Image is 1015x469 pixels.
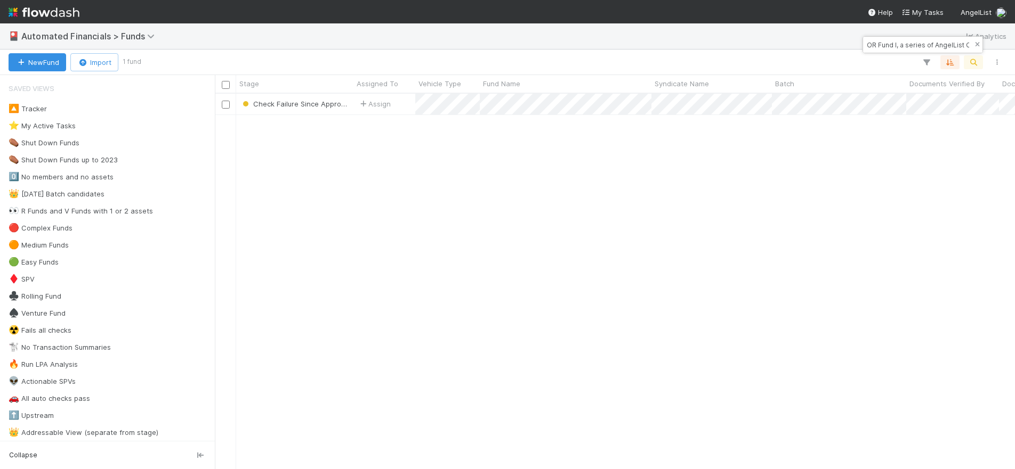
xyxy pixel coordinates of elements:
[9,290,61,303] div: Rolling Fund
[9,291,19,300] span: ♣️
[9,53,66,71] button: NewFund
[9,153,118,167] div: Shut Down Funds up to 2023
[9,31,19,40] span: 🎴
[9,359,19,368] span: 🔥
[9,102,47,116] div: Tracker
[9,324,71,337] div: Fails all checks
[9,257,19,266] span: 🟢
[9,450,37,460] span: Collapse
[9,121,19,130] span: ⭐
[253,100,374,108] span: Check Failure Since Approved (SPV)
[9,238,69,252] div: Medium Funds
[357,78,398,89] span: Assigned To
[9,155,19,164] span: ⚰️
[9,307,66,320] div: Venture Fund
[9,221,72,235] div: Complex Funds
[21,31,160,42] span: Automated Financials > Funds
[222,81,230,89] input: Toggle All Rows Selected
[9,392,90,405] div: All auto checks pass
[9,410,19,419] span: ⬆️
[9,187,104,201] div: [DATE] Batch candidates
[9,341,111,354] div: No Transaction Summaries
[9,342,19,351] span: 🐩
[9,206,19,215] span: 👀
[961,8,992,17] span: AngelList
[9,204,153,218] div: R Funds and V Funds with 1 or 2 assets
[483,78,520,89] span: Fund Name
[9,119,76,133] div: My Active Tasks
[9,138,19,147] span: ⚰️
[70,53,118,71] button: Import
[239,78,259,89] span: Stage
[123,57,141,67] small: 1 fund
[9,78,54,99] span: Saved Views
[9,3,79,21] img: logo-inverted-e16ddd16eac7371096b0.svg
[775,78,794,89] span: Batch
[9,325,19,334] span: ☢️
[867,7,893,18] div: Help
[9,136,79,150] div: Shut Down Funds
[9,104,19,113] span: 🔼
[9,375,76,388] div: Actionable SPVs
[909,78,985,89] span: Documents Verified By
[9,426,158,439] div: Addressable View (separate from stage)
[9,376,19,385] span: 👽
[9,274,19,283] span: ♦️
[9,308,19,317] span: ♠️
[901,8,944,17] span: My Tasks
[9,172,19,181] span: 0️⃣
[9,223,19,232] span: 🔴
[9,273,35,286] div: SPV
[9,393,19,402] span: 🚗
[9,256,59,269] div: Easy Funds
[358,98,391,109] span: Assign
[9,240,19,249] span: 🟠
[865,38,971,51] input: Search...
[9,409,54,422] div: Upstream
[655,78,709,89] span: Syndicate Name
[222,101,230,109] input: Toggle Row Selected
[9,427,19,437] span: 👑
[418,78,461,89] span: Vehicle Type
[9,189,19,198] span: 👑
[964,30,1006,43] a: Analytics
[9,170,114,184] div: No members and no assets
[996,7,1006,18] img: avatar_5ff1a016-d0ce-496a-bfbe-ad3802c4d8a0.png
[9,358,78,371] div: Run LPA Analysis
